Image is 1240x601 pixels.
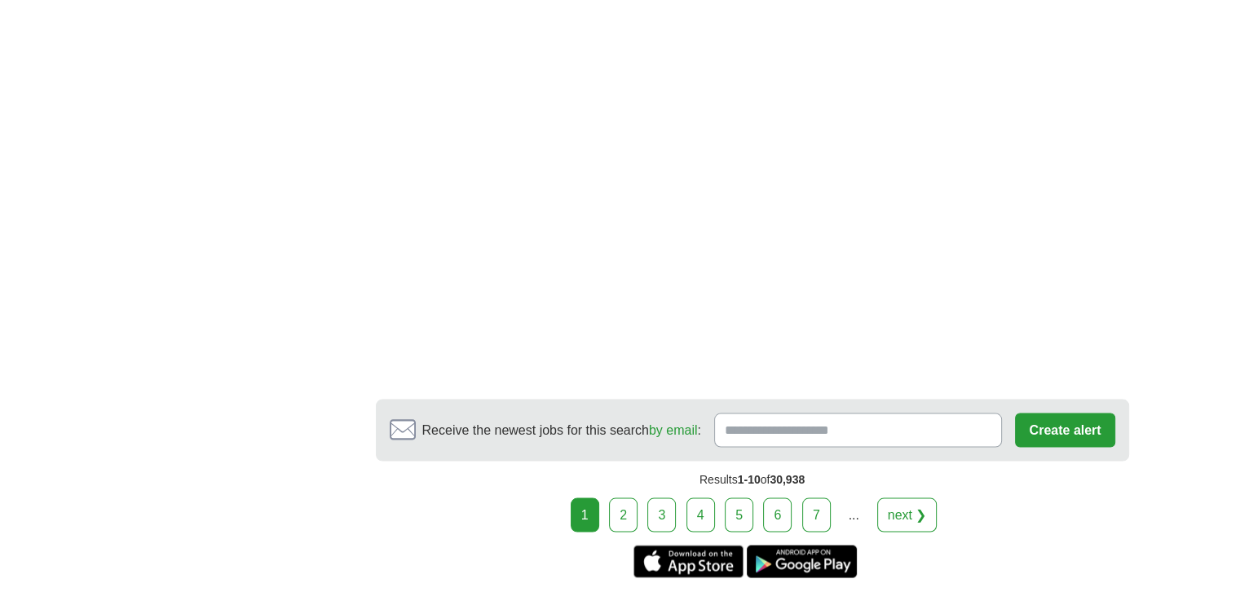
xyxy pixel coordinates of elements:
[738,472,761,485] span: 1-10
[649,422,698,436] a: by email
[609,497,638,532] a: 2
[647,497,676,532] a: 3
[763,497,792,532] a: 6
[747,545,857,577] a: Get the Android app
[725,497,753,532] a: 5
[802,497,831,532] a: 7
[1015,413,1114,447] button: Create alert
[422,420,701,440] span: Receive the newest jobs for this search :
[633,545,744,577] a: Get the iPhone app
[837,498,870,531] div: ...
[686,497,715,532] a: 4
[877,497,938,532] a: next ❯
[571,497,599,532] div: 1
[376,461,1129,497] div: Results of
[770,472,805,485] span: 30,938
